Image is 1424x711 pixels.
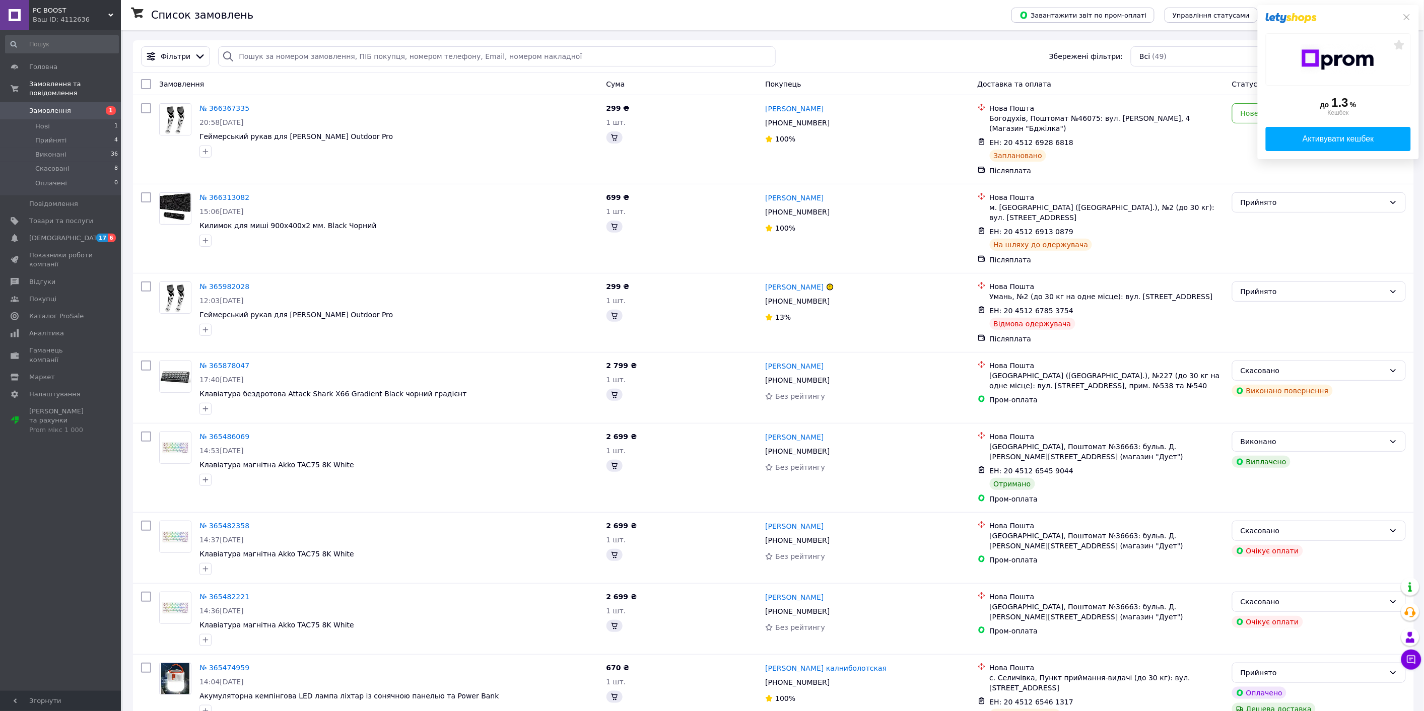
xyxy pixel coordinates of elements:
[606,522,637,530] span: 2 699 ₴
[1232,456,1291,468] div: Виплачено
[990,698,1074,706] span: ЕН: 20 4512 6546 1317
[765,663,887,673] a: [PERSON_NAME] калниболотская
[199,118,244,126] span: 20:58[DATE]
[990,113,1224,133] div: Богодухів, Поштомат №46075: вул. [PERSON_NAME], 4 (Магазин "Бджілка")
[990,592,1224,602] div: Нова Пошта
[990,255,1224,265] div: Післяплата
[775,135,795,143] span: 100%
[606,297,626,305] span: 1 шт.
[775,463,825,471] span: Без рейтингу
[990,150,1047,162] div: Заплановано
[990,478,1035,490] div: Отримано
[159,432,191,464] a: Фото товару
[33,15,121,24] div: Ваш ID: 4112636
[990,138,1074,147] span: ЕН: 20 4512 6928 6818
[199,550,354,558] a: Клавіатура магнітна Akko TAC75 8K White
[199,607,244,615] span: 14:36[DATE]
[29,234,104,243] span: [DEMOGRAPHIC_DATA]
[990,494,1224,504] div: Пром-оплата
[159,663,191,695] a: Фото товару
[108,234,116,242] span: 6
[775,694,795,702] span: 100%
[990,192,1224,202] div: Нова Пошта
[199,433,249,441] a: № 365486069
[33,6,108,15] span: PC BOOST
[775,623,825,631] span: Без рейтингу
[1011,8,1155,23] button: Завантажити звіт по пром-оплаті
[978,80,1052,88] span: Доставка та оплата
[199,461,354,469] a: Клавіатура магнітна Akko TAC75 8K White
[990,531,1224,551] div: [GEOGRAPHIC_DATA], Поштомат №36663: бульв. Д. [PERSON_NAME][STREET_ADDRESS] (магазин "Дует")
[990,361,1224,371] div: Нова Пошта
[199,362,249,370] a: № 365878047
[199,536,244,544] span: 14:37[DATE]
[1165,8,1258,23] button: Управління статусами
[606,193,630,201] span: 699 ₴
[199,311,393,319] span: Геймерський рукав для [PERSON_NAME] Outdoor Pro
[1232,687,1286,699] div: Оплачено
[765,592,824,602] a: [PERSON_NAME]
[199,678,244,686] span: 14:04[DATE]
[199,297,244,305] span: 12:03[DATE]
[1401,650,1421,670] button: Чат з покупцем
[990,166,1224,176] div: Післяплата
[199,593,249,601] a: № 365482221
[160,193,191,224] img: Фото товару
[151,9,253,21] h1: Список замовлень
[990,371,1224,391] div: [GEOGRAPHIC_DATA] ([GEOGRAPHIC_DATA].), №227 (до 30 кг на одне місце): вул. [STREET_ADDRESS], при...
[199,621,354,629] a: Клавіатура магнітна Akko TAC75 8K White
[1173,12,1250,19] span: Управління статусами
[1232,80,1258,88] span: Статус
[990,555,1224,565] div: Пром-оплата
[763,675,832,689] div: [PHONE_NUMBER]
[1020,11,1146,20] span: Завантажити звіт по пром-оплаті
[990,467,1074,475] span: ЕН: 20 4512 6545 9044
[199,104,249,112] a: № 366367335
[29,373,55,382] span: Маркет
[765,193,824,203] a: [PERSON_NAME]
[29,62,57,72] span: Головна
[1241,667,1385,678] div: Прийнято
[199,692,499,700] a: Акумуляторна кемпінгова LED лампа ліхтар із сонячною панелью та Power Bank
[160,432,191,463] img: Фото товару
[990,292,1224,302] div: Умань, №2 (до 30 кг на одне місце): вул. [STREET_ADDRESS]
[763,294,832,308] div: [PHONE_NUMBER]
[159,192,191,225] a: Фото товару
[990,307,1074,315] span: ЕН: 20 4512 6785 3754
[159,103,191,135] a: Фото товару
[199,447,244,455] span: 14:53[DATE]
[35,179,67,188] span: Оплачені
[765,361,824,371] a: [PERSON_NAME]
[606,536,626,544] span: 1 шт.
[1139,51,1150,61] span: Всі
[990,626,1224,636] div: Пром-оплата
[29,199,78,208] span: Повідомлення
[161,51,190,61] span: Фільтри
[159,80,204,88] span: Замовлення
[199,282,249,291] a: № 365982028
[160,521,191,552] img: Фото товару
[763,533,832,547] div: [PHONE_NUMBER]
[1241,436,1385,447] div: Виконано
[990,395,1224,405] div: Пром-оплата
[1241,596,1385,607] div: Скасовано
[199,522,249,530] a: № 365482358
[763,444,832,458] div: [PHONE_NUMBER]
[765,282,824,292] a: [PERSON_NAME]
[606,118,626,126] span: 1 шт.
[775,224,795,232] span: 100%
[29,217,93,226] span: Товари та послуги
[160,361,191,392] img: Фото товару
[159,281,191,314] a: Фото товару
[990,228,1074,236] span: ЕН: 20 4512 6913 0879
[606,80,625,88] span: Cума
[990,663,1224,673] div: Нова Пошта
[765,104,824,114] a: [PERSON_NAME]
[606,664,630,672] span: 670 ₴
[114,122,118,131] span: 1
[35,136,66,145] span: Прийняті
[775,552,825,560] span: Без рейтингу
[1232,616,1303,628] div: Очікує оплати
